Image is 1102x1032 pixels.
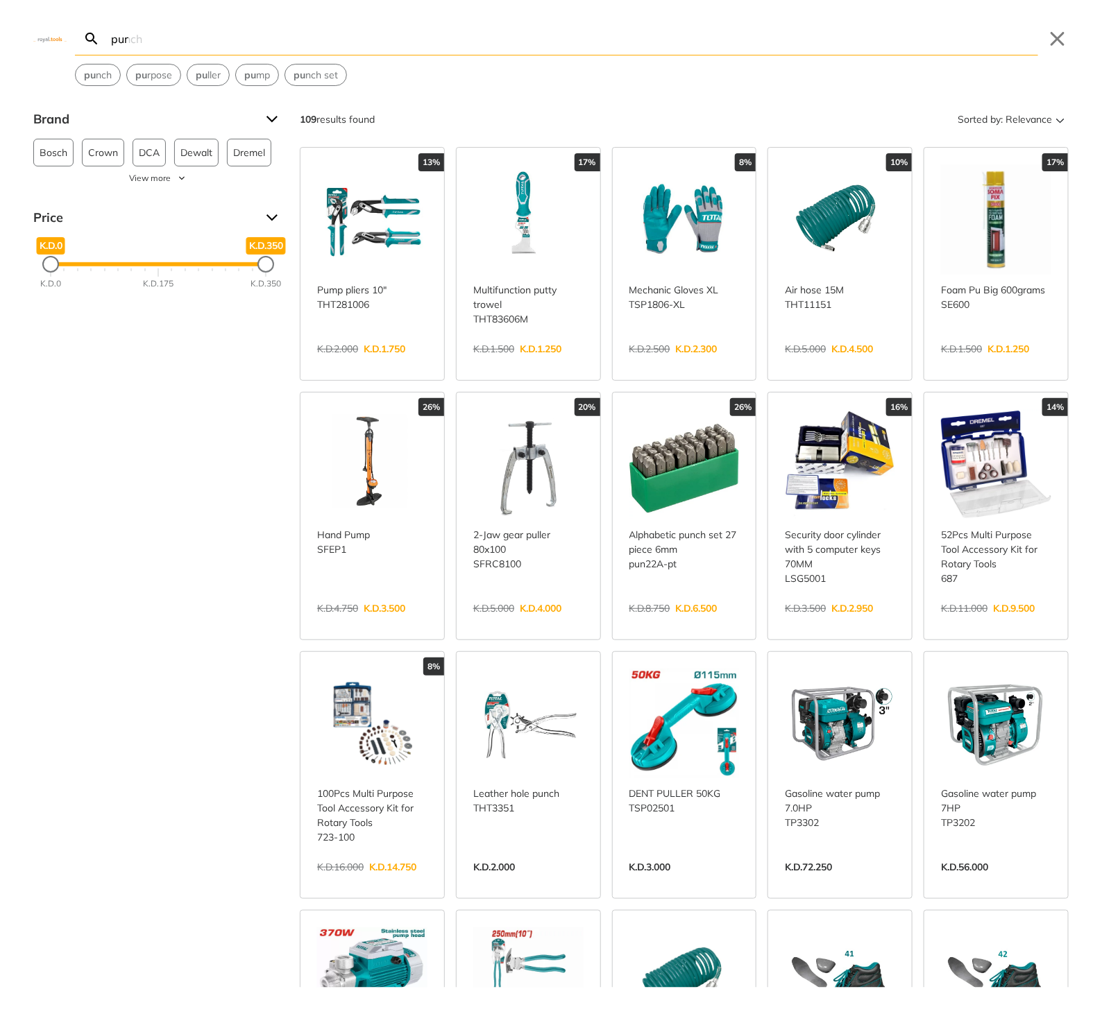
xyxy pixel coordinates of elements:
[886,153,912,171] div: 10%
[235,64,279,86] div: Suggestion: pump
[33,139,74,166] button: Bosch
[135,68,172,83] span: rpose
[33,35,67,42] img: Close
[33,172,283,184] button: View more
[196,68,221,83] span: ller
[180,139,212,166] span: Dewalt
[257,256,274,273] div: Maximum Price
[1042,398,1068,416] div: 14%
[42,256,59,273] div: Minimum Price
[285,64,346,85] button: Select suggestion: punch set
[84,69,96,81] strong: pu
[174,139,219,166] button: Dewalt
[187,64,229,85] button: Select suggestion: puller
[143,278,173,291] div: K.D.175
[127,64,180,85] button: Select suggestion: purpose
[294,69,305,81] strong: pu
[300,113,316,126] strong: 109
[82,139,124,166] button: Crown
[33,207,255,229] span: Price
[133,139,166,166] button: DCA
[196,69,207,81] strong: pu
[1046,28,1069,50] button: Close
[955,108,1069,130] button: Sorted by:Relevance Sort
[227,139,271,166] button: Dremel
[83,31,100,47] svg: Search
[129,172,171,184] span: View more
[33,108,255,130] span: Brand
[135,69,147,81] strong: pu
[575,153,600,171] div: 17%
[236,64,278,85] button: Select suggestion: pump
[886,398,912,416] div: 16%
[1052,111,1069,128] svg: Sort
[1006,108,1052,130] span: Relevance
[108,22,1038,55] input: Search…
[1042,153,1068,171] div: 17%
[88,139,118,166] span: Crown
[418,398,444,416] div: 26%
[418,153,444,171] div: 13%
[76,64,120,85] button: Select suggestion: punch
[40,139,67,166] span: Bosch
[730,398,756,416] div: 26%
[126,64,181,86] div: Suggestion: purpose
[139,139,160,166] span: DCA
[84,68,112,83] span: nch
[233,139,265,166] span: Dremel
[735,153,756,171] div: 8%
[285,64,347,86] div: Suggestion: punch set
[187,64,230,86] div: Suggestion: puller
[244,68,270,83] span: mp
[40,278,61,291] div: K.D.0
[300,108,375,130] div: results found
[423,657,444,676] div: 8%
[244,69,256,81] strong: pu
[294,68,338,83] span: nch set
[251,278,281,291] div: K.D.350
[75,64,121,86] div: Suggestion: punch
[575,398,600,416] div: 20%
